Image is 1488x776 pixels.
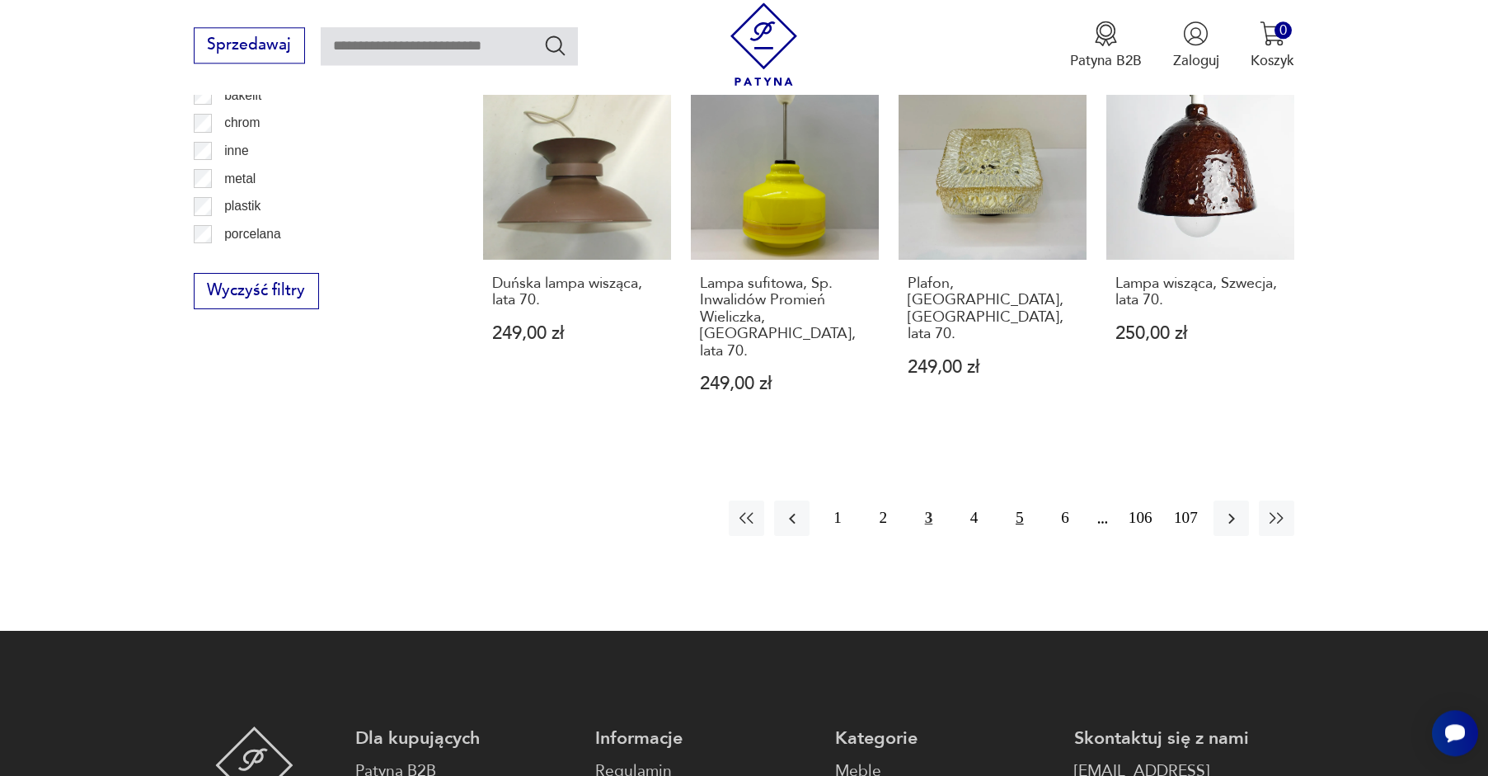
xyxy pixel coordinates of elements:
a: Lampa wisząca, Szwecja, lata 70.Lampa wisząca, Szwecja, lata 70.250,00 zł [1106,72,1294,431]
p: 249,00 zł [492,325,662,342]
p: porcelana [224,223,281,245]
h3: Duńska lampa wisząca, lata 70. [492,275,662,309]
button: Sprzedawaj [194,27,305,63]
button: Wyczyść filtry [194,273,319,309]
p: Dla kupujących [355,727,575,750]
button: Szukaj [543,33,567,57]
p: 249,00 zł [908,359,1077,376]
button: 5 [1002,501,1037,536]
button: Zaloguj [1173,21,1219,70]
div: 0 [1274,21,1292,39]
p: Zaloguj [1173,51,1219,70]
button: 1 [819,501,855,536]
a: Sprzedawaj [194,40,305,53]
a: Duńska lampa wisząca, lata 70.Duńska lampa wisząca, lata 70.249,00 zł [483,72,671,431]
h3: Lampa wisząca, Szwecja, lata 70. [1115,275,1285,309]
p: Kategorie [835,727,1055,750]
p: Koszyk [1251,51,1294,70]
a: Plafon, kinkiet, Niemcy, lata 70.Plafon, [GEOGRAPHIC_DATA], [GEOGRAPHIC_DATA], lata 70.249,00 zł [899,72,1087,431]
button: Patyna B2B [1070,21,1142,70]
h3: Lampa sufitowa, Sp. Inwalidów Promień Wieliczka, [GEOGRAPHIC_DATA], lata 70. [700,275,870,360]
img: Ikona koszyka [1260,21,1285,46]
button: 4 [956,501,992,536]
button: 106 [1123,501,1158,536]
p: Skontaktuj się z nami [1074,727,1294,750]
p: metal [224,168,256,190]
p: Patyna B2B [1070,51,1142,70]
button: 3 [911,501,946,536]
button: 6 [1047,501,1082,536]
p: 249,00 zł [700,375,870,393]
a: Lampa sufitowa, Sp. Inwalidów Promień Wieliczka, Polska, lata 70.Lampa sufitowa, Sp. Inwalidów Pr... [691,72,879,431]
button: 107 [1168,501,1204,536]
p: inne [224,140,248,162]
p: porcelit [224,251,265,272]
p: 250,00 zł [1115,325,1285,342]
button: 2 [866,501,901,536]
img: Ikona medalu [1093,21,1119,46]
p: bakelit [224,85,261,106]
iframe: Smartsupp widget button [1432,710,1478,756]
button: 0Koszyk [1251,21,1294,70]
img: Ikonka użytkownika [1183,21,1209,46]
h3: Plafon, [GEOGRAPHIC_DATA], [GEOGRAPHIC_DATA], lata 70. [908,275,1077,343]
p: plastik [224,195,261,217]
img: Patyna - sklep z meblami i dekoracjami vintage [722,2,805,86]
a: Ikona medaluPatyna B2B [1070,21,1142,70]
p: Informacje [595,727,815,750]
p: chrom [224,112,260,134]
